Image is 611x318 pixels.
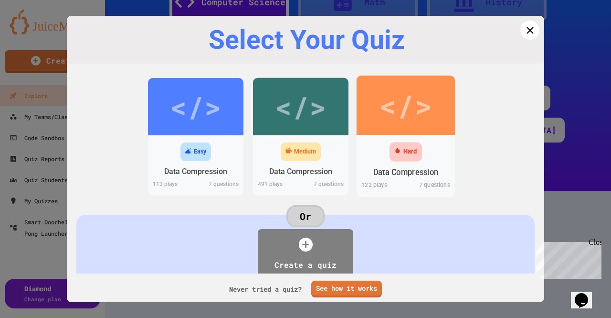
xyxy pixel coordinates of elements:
div: 113 play s [148,180,196,191]
span: Never tried a quiz? [229,284,302,294]
div: 7 questions [301,180,348,191]
div: </> [379,83,432,128]
div: Hard [403,147,417,156]
div: 7 questions [196,180,243,191]
div: Data Compression [164,166,227,177]
div: Medium [294,147,316,156]
div: 122 play s [357,181,406,192]
div: Data Compression [269,166,332,177]
div: Or [286,205,325,227]
div: </> [275,85,327,128]
div: 491 play s [253,180,301,191]
div: Select Your Quiz [81,25,532,55]
div: </> [170,85,221,128]
div: Data Compression [373,166,438,178]
div: Chat with us now!Close [4,4,66,61]
div: 7 questions [406,181,455,192]
a: See how it works [311,281,382,297]
iframe: chat widget [532,238,601,279]
div: Create a quiz [267,255,344,274]
div: Easy [194,147,206,156]
iframe: chat widget [571,280,601,308]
